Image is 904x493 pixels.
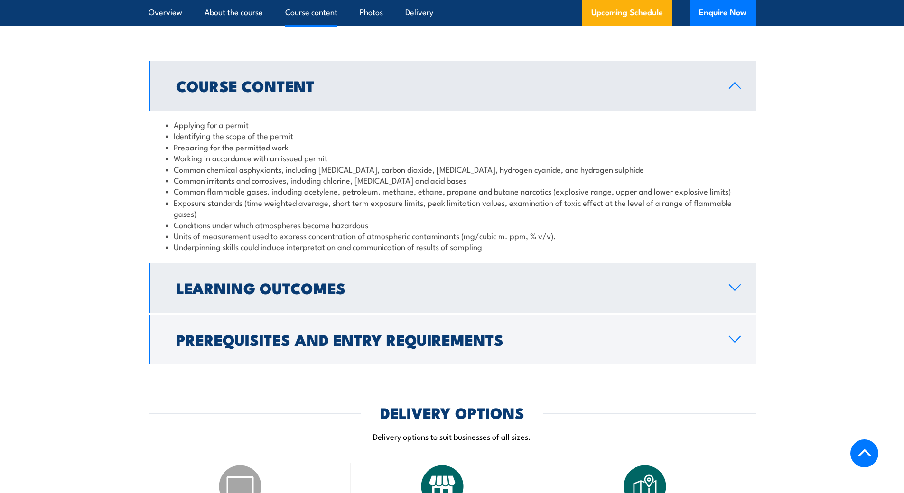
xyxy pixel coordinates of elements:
li: Exposure standards (time weighted average, short term exposure limits, peak limitation values, ex... [166,197,739,219]
h2: DELIVERY OPTIONS [380,406,524,419]
li: Preparing for the permitted work [166,141,739,152]
h2: Course Content [176,79,714,92]
h2: Prerequisites and Entry Requirements [176,333,714,346]
a: Prerequisites and Entry Requirements [149,315,756,364]
li: Units of measurement used to express concentration of atmospheric contaminants (mg/cubic m. ppm, ... [166,230,739,241]
li: Underpinning skills could include interpretation and communication of results of sampling [166,241,739,252]
a: Course Content [149,61,756,111]
p: Delivery options to suit businesses of all sizes. [149,431,756,442]
li: Identifying the scope of the permit [166,130,739,141]
li: Conditions under which atmospheres become hazardous [166,219,739,230]
li: Common chemical asphyxiants, including [MEDICAL_DATA], carbon dioxide, [MEDICAL_DATA], hydrogen c... [166,164,739,175]
li: Working in accordance with an issued permit [166,152,739,163]
a: Learning Outcomes [149,263,756,313]
li: Applying for a permit [166,119,739,130]
h2: Learning Outcomes [176,281,714,294]
li: Common flammable gases, including acetylene, petroleum, methane, ethane, propane and butane narco... [166,186,739,196]
li: Common irritants and corrosives, including chlorine, [MEDICAL_DATA] and acid bases [166,175,739,186]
